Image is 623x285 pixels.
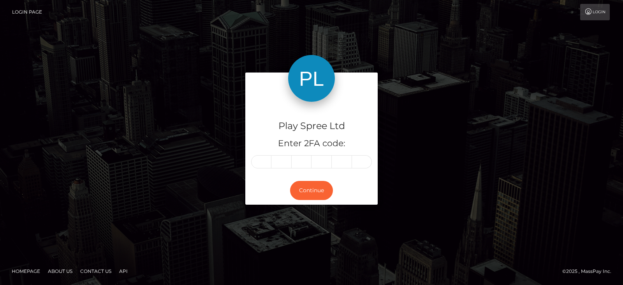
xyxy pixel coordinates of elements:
[562,267,617,276] div: © 2025 , MassPay Inc.
[45,265,76,277] a: About Us
[290,181,333,200] button: Continue
[77,265,114,277] a: Contact Us
[12,4,42,20] a: Login Page
[288,55,335,102] img: Play Spree Ltd
[251,138,372,150] h5: Enter 2FA code:
[251,119,372,133] h4: Play Spree Ltd
[9,265,43,277] a: Homepage
[580,4,610,20] a: Login
[116,265,131,277] a: API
